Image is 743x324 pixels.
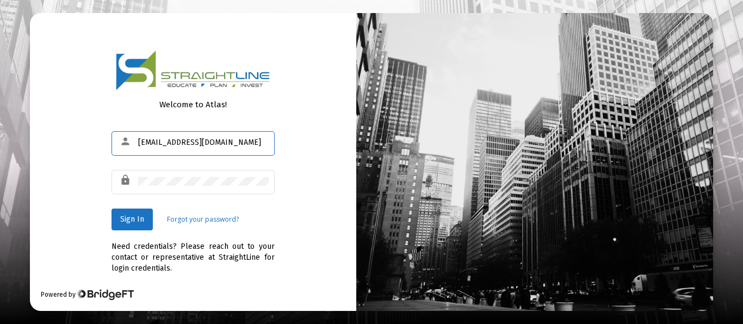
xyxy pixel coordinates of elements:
mat-icon: person [120,135,133,148]
mat-icon: lock [120,174,133,187]
div: Welcome to Atlas! [112,99,275,110]
div: Need credentials? Please reach out to your contact or representative at StraightLine for login cr... [112,230,275,274]
button: Sign In [112,209,153,230]
a: Forgot your password? [167,214,239,225]
span: Sign In [120,215,144,224]
input: Email or Username [138,138,269,147]
img: Bridge Financial Technology Logo [77,289,134,300]
img: Logo [116,50,270,91]
div: Powered by [41,289,134,300]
